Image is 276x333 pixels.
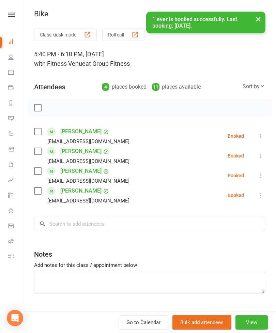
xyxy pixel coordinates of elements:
div: [EMAIL_ADDRESS][DOMAIN_NAME] [47,196,129,205]
span: with Fitness Venue [34,60,86,67]
a: Reports [8,96,24,111]
div: Add notes for this class / appointment below [34,261,265,269]
div: [EMAIL_ADDRESS][DOMAIN_NAME] [47,157,129,166]
div: Bike [23,10,276,18]
button: View [235,315,268,330]
a: Calendar [8,65,24,81]
div: Booked [228,134,244,138]
div: Attendees [34,82,65,92]
a: Class kiosk mode [8,249,24,265]
a: People [8,50,24,65]
div: 1 events booked successfully. Last booking: [DATE]. [146,12,265,33]
a: Go to Calendar [119,315,168,330]
a: Dashboard [8,35,24,50]
div: Booked [228,193,244,198]
div: Open Intercom Messenger [7,310,23,326]
a: [PERSON_NAME] [60,146,102,157]
div: places booked [102,82,147,92]
a: Payments [8,81,24,96]
a: [PERSON_NAME] [60,185,102,196]
div: Booked [228,173,244,178]
a: What's New [8,203,24,219]
div: places available [152,82,201,92]
div: 5:40 PM - 6:10 PM, [DATE] [34,49,265,69]
div: [EMAIL_ADDRESS][DOMAIN_NAME] [47,177,129,185]
input: Search to add attendees [34,217,265,231]
a: Roll call kiosk mode [8,234,24,249]
div: Booked [228,153,244,158]
a: General attendance kiosk mode [8,219,24,234]
div: 4 [102,83,109,91]
button: Bulk add attendees [172,315,231,330]
span: at Group Fitness [86,60,130,67]
div: Sort by [243,82,265,91]
div: [EMAIL_ADDRESS][DOMAIN_NAME] [47,137,129,146]
button: × [252,12,264,26]
a: [PERSON_NAME] [60,126,102,137]
div: 11 [152,83,159,91]
a: [PERSON_NAME] [60,166,102,177]
div: Notes [34,249,52,259]
a: Assessments [8,173,24,188]
a: Product Sales [8,142,24,157]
